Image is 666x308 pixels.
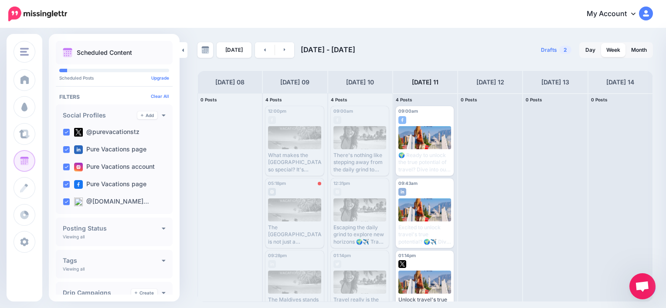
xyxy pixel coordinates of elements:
span: 2 [559,46,571,54]
label: Pure Vacations account [74,163,155,171]
a: Upgrade [151,75,169,80]
h4: [DATE] 10 [346,77,374,87]
span: 4 Posts [331,97,347,102]
h4: Drip Campaigns [63,290,131,296]
div: What makes the [GEOGRAPHIC_DATA] so special? It's simply a slice of pure luxury! From its stunnin... [268,152,321,173]
img: Missinglettr [8,7,67,21]
a: Week [601,43,625,57]
h4: [DATE] 11 [412,77,438,87]
h4: Filters [59,94,169,100]
img: instagram-square.png [74,163,83,171]
a: Month [626,43,652,57]
h4: [DATE] 13 [541,77,569,87]
span: 05:18pm [268,181,286,186]
span: 12:00pm [268,108,286,114]
div: Excited to unlock travel's true potential? 🌍✈️ Dive into our latest content where we explore inno... [398,224,451,245]
h4: [DATE] 09 [280,77,309,87]
a: [DATE] [217,42,251,58]
img: calendar-grey-darker.png [201,46,209,54]
h4: [DATE] 12 [476,77,504,87]
h4: [DATE] 14 [606,77,634,87]
span: 09:00am [398,108,418,114]
span: 12:31pm [333,181,350,186]
div: Open chat [629,273,656,299]
label: Pure Vacations page [74,145,146,154]
img: instagram-grey-square.png [268,188,276,196]
h4: Posting Status [63,225,162,231]
span: [DATE] - [DATE] [301,45,355,54]
div: The [GEOGRAPHIC_DATA] is not just a destination; it's a dream where every shade of blue tells a s... [268,224,321,245]
a: My Account [578,3,653,25]
p: Viewing all [63,266,85,271]
p: Viewing all [63,234,85,239]
h4: [DATE] 08 [215,77,245,87]
label: @[DOMAIN_NAME]… [74,198,149,206]
img: twitter-square.png [398,260,406,268]
img: linkedin-grey-square.png [268,260,276,268]
span: 09:28pm [268,253,287,258]
span: 4 Posts [396,97,412,102]
span: 4 Posts [265,97,282,102]
span: 01:14pm [333,253,351,258]
span: 09:00am [333,108,353,114]
img: linkedin-square.png [74,145,83,154]
span: 0 Posts [526,97,542,102]
img: calendar.png [63,48,72,57]
div: 🌍 Ready to unlock the true potential of travel? Dive into our latest content and get inspired for... [398,152,451,173]
a: Clear All [151,94,169,99]
h4: Tags [63,258,162,264]
span: 0 Posts [461,97,477,102]
img: facebook-square.png [398,116,406,124]
img: bluesky-square.png [74,198,83,206]
img: instagram-grey-square.png [333,188,341,196]
p: Scheduled Posts [59,76,169,80]
img: facebook-square.png [74,180,83,189]
span: 09:43am [398,181,418,186]
p: Scheduled Content [77,50,132,56]
img: linkedin-square.png [398,188,406,196]
label: @purevacationstz [74,128,139,137]
a: Add [137,111,157,119]
span: Drafts [541,47,557,53]
img: facebook-grey-square.png [268,116,276,124]
img: menu.png [20,48,29,56]
label: Pure Vacations page [74,180,146,189]
span: 01:14pm [398,253,416,258]
div: There's nothing like stepping away from the daily grind to explore new places and cultures. Trave... [333,152,386,173]
img: twitter-grey-square.png [333,260,341,268]
img: twitter-square.png [74,128,83,137]
a: Create [131,289,157,297]
a: Day [580,43,601,57]
span: 0 Posts [200,97,217,102]
img: facebook-grey-square.png [333,116,341,124]
a: Drafts2 [536,42,577,58]
h4: Social Profiles [63,112,137,118]
span: 0 Posts [591,97,608,102]
div: Escaping the daily grind to explore new horizons 🌍✈️ Travel not only recharges the soul but also ... [333,224,386,245]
